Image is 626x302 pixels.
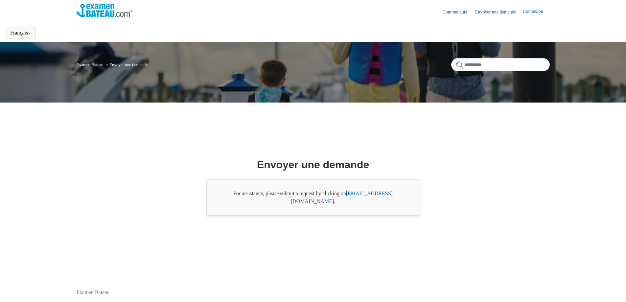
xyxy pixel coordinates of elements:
[523,8,549,16] a: Connexion
[604,280,621,297] div: Live chat
[77,62,104,67] li: Examen Bateau
[77,4,133,17] img: Page d’accueil du Centre d’aide Examen Bateau
[10,30,32,36] button: Français
[475,9,523,15] a: Envoyer une demande
[77,62,104,67] a: Examen Bateau
[257,157,369,173] h1: Envoyer une demande
[451,58,550,71] input: Rechercher
[104,62,148,67] li: Envoyer une demande
[206,179,420,216] div: For assistance, please submit a request by clicking on .
[77,289,110,296] a: Examen Bateau
[442,9,474,15] a: Communauté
